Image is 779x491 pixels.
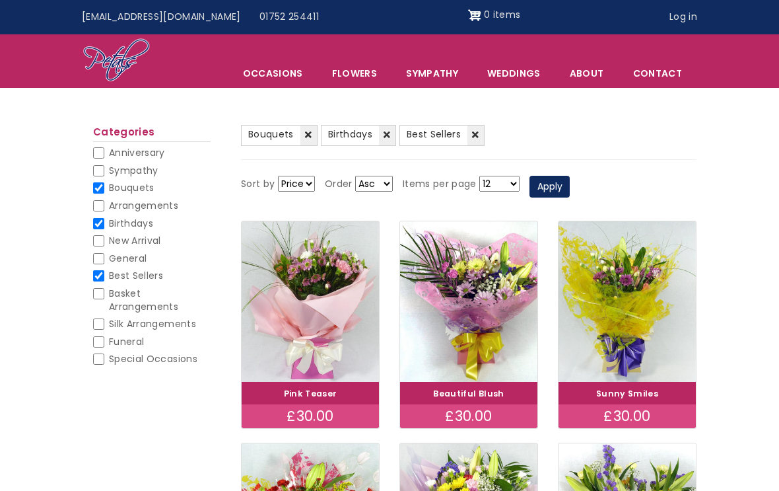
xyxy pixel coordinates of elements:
span: Special Occasions [109,352,197,365]
span: Arrangements [109,199,178,212]
span: Anniversary [109,146,165,159]
span: Bouquets [248,128,294,141]
a: Beautiful Blush [433,388,504,399]
a: About [556,59,618,87]
span: General [109,252,147,265]
span: Sympathy [109,164,158,177]
a: Flowers [318,59,391,87]
label: Items per page [403,176,477,192]
span: Silk Arrangements [109,317,196,330]
span: New Arrival [109,234,161,247]
a: Sunny Smiles [596,388,658,399]
span: Birthdays [109,217,153,230]
a: Bouquets [241,125,318,146]
div: £30.00 [242,404,379,428]
a: Contact [619,59,696,87]
img: Shopping cart [468,5,481,26]
span: Occasions [229,59,317,87]
img: Beautiful Blush [400,221,537,382]
a: Log in [660,5,706,30]
h2: Categories [93,126,211,142]
img: Sunny Smiles [559,221,696,382]
span: Birthdays [328,128,372,141]
span: Weddings [473,59,555,87]
div: £30.00 [559,404,696,428]
span: Bouquets [109,181,154,194]
a: Birthdays [321,125,396,146]
span: Best Sellers [407,128,461,141]
a: Pink Teaser [284,388,337,399]
span: Funeral [109,335,144,348]
a: Best Sellers [399,125,485,146]
span: Basket Arrangements [109,287,178,313]
span: Best Sellers [109,269,163,282]
a: Sympathy [392,59,472,87]
label: Order [325,176,353,192]
label: Sort by [241,176,275,192]
img: Home [83,38,151,84]
img: Pink Teaser [242,221,379,382]
div: £30.00 [400,404,537,428]
a: [EMAIL_ADDRESS][DOMAIN_NAME] [73,5,250,30]
span: 0 items [484,8,520,21]
a: 01752 254411 [250,5,328,30]
a: Shopping cart 0 items [468,5,521,26]
button: Apply [529,176,570,198]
